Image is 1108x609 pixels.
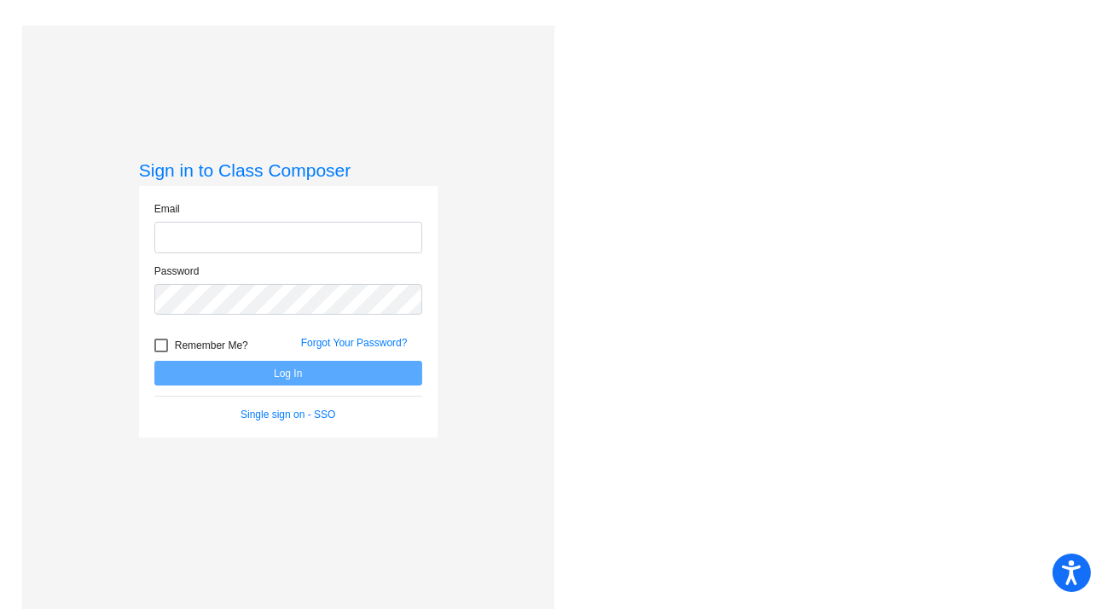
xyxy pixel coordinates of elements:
h3: Sign in to Class Composer [139,159,438,181]
button: Log In [154,361,422,386]
a: Single sign on - SSO [241,409,335,420]
label: Password [154,264,200,279]
label: Email [154,201,180,217]
span: Remember Me? [175,335,248,356]
a: Forgot Your Password? [301,337,408,349]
